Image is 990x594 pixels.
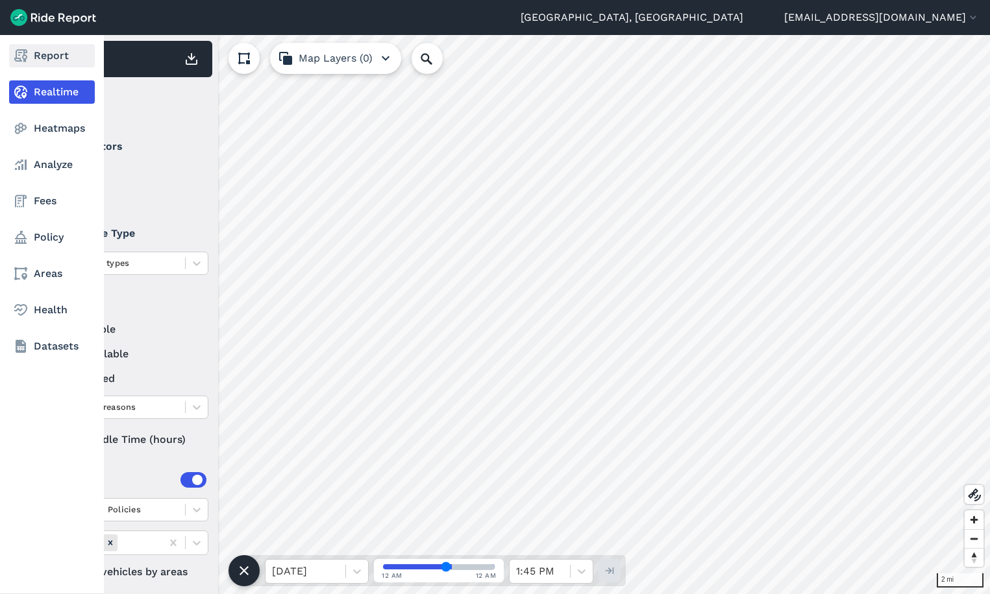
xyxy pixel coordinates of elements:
a: Areas [9,262,95,285]
button: Reset bearing to north [965,548,984,567]
a: [GEOGRAPHIC_DATA], [GEOGRAPHIC_DATA] [521,10,743,25]
div: Filter [47,83,212,123]
a: Report [9,44,95,67]
a: Fees [9,189,95,213]
label: Filter vehicles by areas [53,564,208,580]
summary: Operators [53,128,206,165]
a: Realtime [9,80,95,104]
div: Idle Time (hours) [53,428,208,451]
button: Zoom out [965,529,984,548]
div: 2 mi [937,573,984,588]
label: reserved [53,371,208,386]
button: Map Layers (0) [270,43,401,74]
span: 12 AM [476,571,497,580]
a: Heatmaps [9,117,95,140]
label: unavailable [53,346,208,362]
summary: Vehicle Type [53,215,206,252]
summary: Areas [53,462,206,498]
button: [EMAIL_ADDRESS][DOMAIN_NAME] [784,10,980,25]
summary: Status [53,285,206,322]
button: Zoom in [965,510,984,529]
a: Analyze [9,153,95,176]
input: Search Location or Vehicles [412,43,464,74]
a: Policy [9,226,95,249]
label: available [53,322,208,337]
canvas: Map [42,35,990,594]
span: 12 AM [382,571,402,580]
a: Datasets [9,335,95,358]
img: Ride Report [10,9,96,26]
label: Lime [53,165,208,180]
div: Remove Areas (36) [103,534,118,551]
label: Spin [53,189,208,205]
div: Areas [70,472,206,488]
a: Health [9,298,95,322]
